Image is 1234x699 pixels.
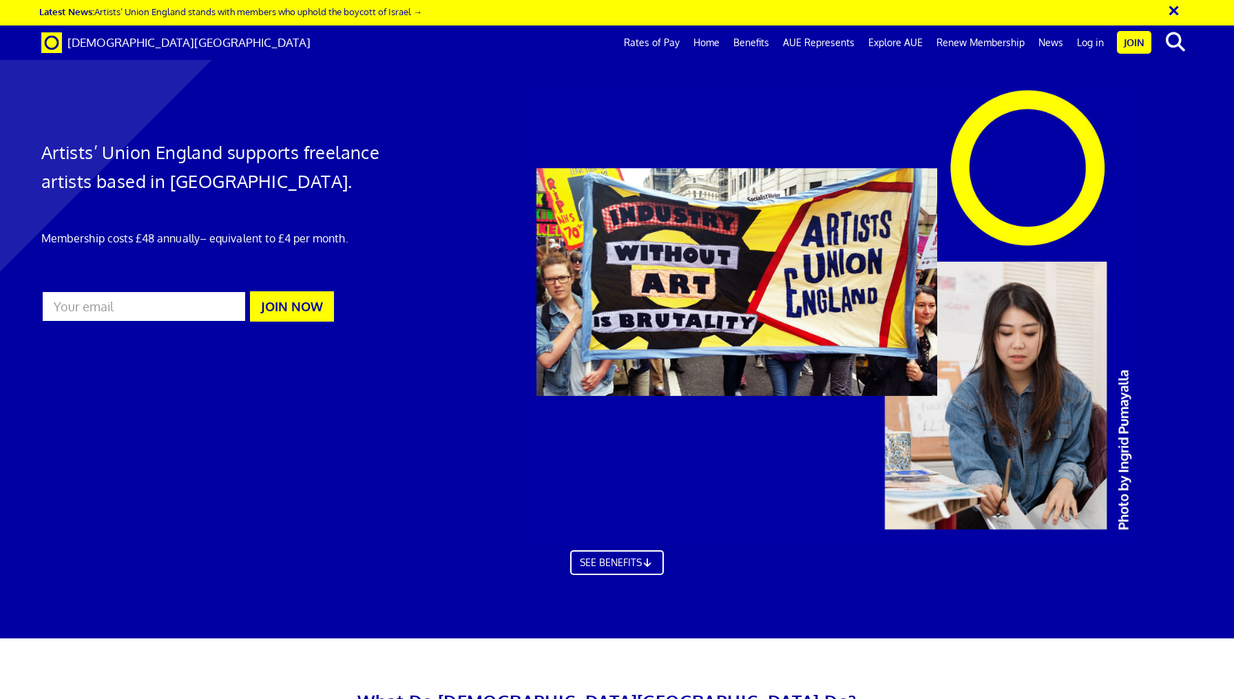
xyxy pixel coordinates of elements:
[41,230,411,247] p: Membership costs £48 annually – equivalent to £4 per month.
[250,291,334,322] button: JOIN NOW
[861,25,930,60] a: Explore AUE
[1032,25,1070,60] a: News
[67,35,311,50] span: [DEMOGRAPHIC_DATA][GEOGRAPHIC_DATA]
[617,25,687,60] a: Rates of Pay
[726,25,776,60] a: Benefits
[1154,28,1196,56] button: search
[39,6,422,17] a: Latest News:Artists’ Union England stands with members who uphold the boycott of Israel →
[570,559,664,583] a: SEE BENEFITS
[31,25,321,60] a: Brand [DEMOGRAPHIC_DATA][GEOGRAPHIC_DATA]
[1070,25,1111,60] a: Log in
[1117,31,1151,54] a: Join
[776,25,861,60] a: AUE Represents
[41,291,247,322] input: Your email
[39,6,94,17] strong: Latest News:
[687,25,726,60] a: Home
[930,25,1032,60] a: Renew Membership
[41,138,411,196] h1: Artists’ Union England supports freelance artists based in [GEOGRAPHIC_DATA].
